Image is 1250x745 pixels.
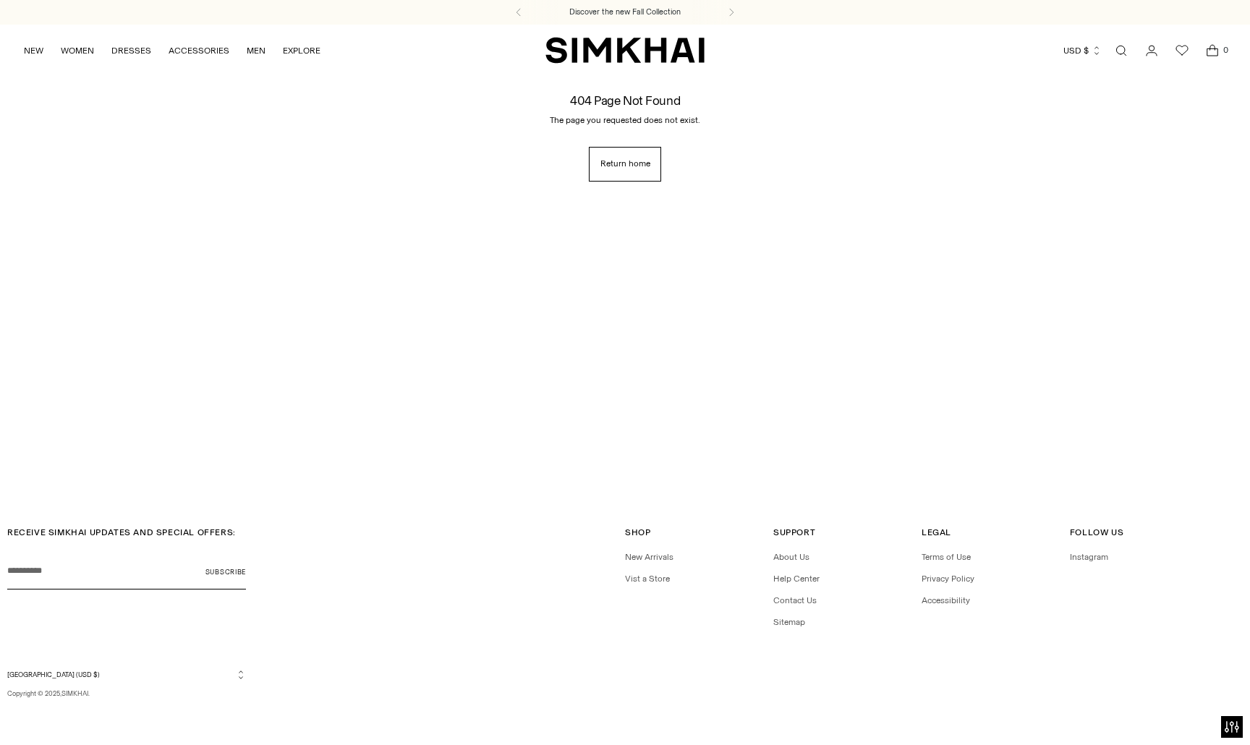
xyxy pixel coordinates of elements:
a: DRESSES [111,35,151,67]
a: Accessibility [922,595,970,605]
p: Copyright © 2025, . [7,689,246,699]
a: ACCESSORIES [169,35,229,67]
a: Help Center [773,574,820,584]
a: Go to the account page [1137,36,1166,65]
span: Legal [922,527,951,537]
a: NEW [24,35,43,67]
a: Open cart modal [1198,36,1227,65]
a: MEN [247,35,265,67]
a: SIMKHAI [545,36,705,64]
a: Contact Us [773,595,817,605]
button: USD $ [1063,35,1102,67]
a: Open search modal [1107,36,1136,65]
button: [GEOGRAPHIC_DATA] (USD $) [7,669,246,680]
span: Follow Us [1070,527,1123,537]
span: Shop [625,527,650,537]
a: About Us [773,552,809,562]
a: New Arrivals [625,552,673,562]
a: Discover the new Fall Collection [569,7,681,18]
h1: 404 Page Not Found [570,93,680,107]
a: Instagram [1070,552,1108,562]
span: Support [773,527,815,537]
a: SIMKHAI [61,689,88,697]
span: 0 [1220,43,1233,56]
a: EXPLORE [283,35,320,67]
button: Subscribe [205,553,246,589]
span: Return home [600,158,650,170]
a: Wishlist [1168,36,1196,65]
a: Privacy Policy [922,574,974,584]
p: The page you requested does not exist. [550,114,700,127]
a: Vist a Store [625,574,670,584]
span: RECEIVE SIMKHAI UPDATES AND SPECIAL OFFERS: [7,527,236,537]
a: Sitemap [773,617,805,627]
a: Terms of Use [922,552,971,562]
a: WOMEN [61,35,94,67]
a: Return home [589,147,662,182]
